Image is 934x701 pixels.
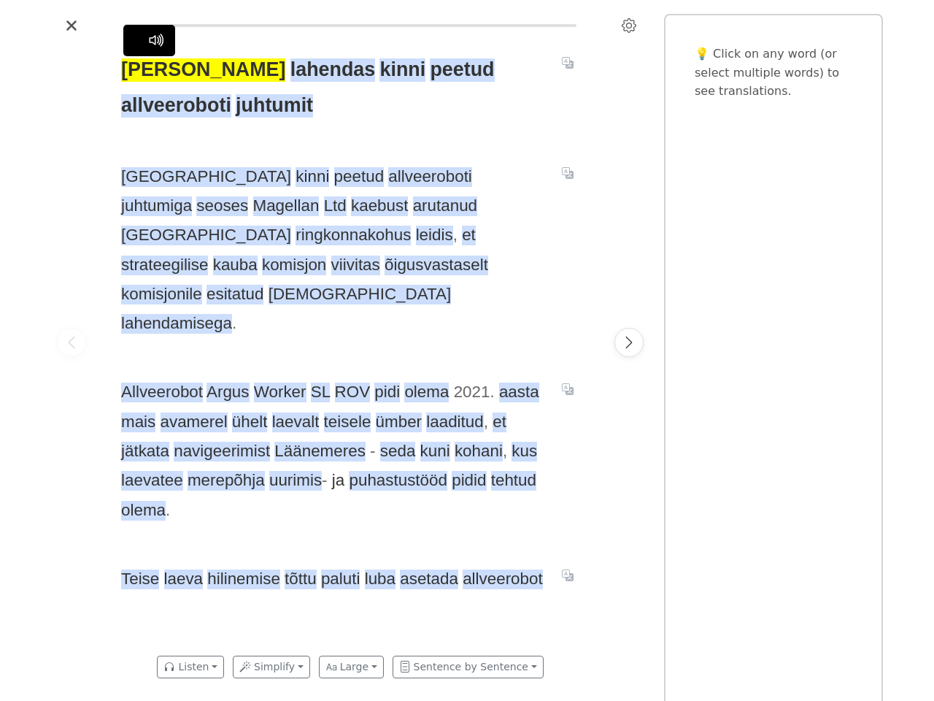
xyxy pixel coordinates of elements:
button: Close [60,14,83,37]
button: Next page [614,328,644,357]
span: SL [311,383,331,402]
span: puhastustööd [349,471,447,491]
span: olema [121,501,166,521]
span: pidi [374,383,400,402]
span: Argus [207,383,250,402]
span: kinni [379,58,425,82]
span: kus [512,442,537,461]
span: . [166,501,170,519]
span: aasta [499,383,539,402]
span: seda [380,442,416,461]
span: tõttu [285,570,317,589]
span: kohani [455,442,503,461]
button: Translate sentence [556,164,579,181]
span: peetud [430,58,494,82]
span: - [370,442,375,460]
span: . [232,314,236,332]
span: seoses [196,196,248,216]
span: uurimis [269,471,322,491]
span: juhtumit [236,94,313,118]
span: teisele [324,413,371,432]
span: Worker [254,383,306,402]
span: leidis [416,226,453,245]
span: õigusvastaselt [385,256,488,275]
span: komisjon [262,256,326,275]
button: Translate sentence [556,54,579,72]
span: asetada [400,570,458,589]
button: Sentence by Sentence [393,656,544,678]
span: kauba [213,256,258,275]
span: [GEOGRAPHIC_DATA] [121,167,291,187]
span: hilinemise [207,570,280,589]
p: 💡 Click on any word (or select multiple words) to see translations. [695,45,852,101]
span: ROV [335,383,371,402]
span: et [493,413,506,432]
span: juhtumiga [121,196,192,216]
span: Läänemeres [274,442,365,461]
span: ringkonnakohus [296,226,411,245]
span: strateegilise [121,256,208,275]
span: , [484,413,488,431]
span: allveeroboti [121,94,231,118]
div: Reading progress [124,24,576,27]
span: [GEOGRAPHIC_DATA] [121,226,291,245]
span: laeva [164,570,204,589]
span: viivitas [331,256,380,275]
span: [PERSON_NAME] [121,58,285,82]
span: lahendas [290,58,376,82]
span: ühelt [232,413,268,432]
span: ja [332,471,344,491]
span: lahendamisega [121,314,232,334]
span: peetud [334,167,384,187]
span: allveerobot [463,570,543,589]
span: esitatud [207,285,263,304]
span: allveeroboti [388,167,472,187]
span: paluti [321,570,360,589]
span: laaditud [426,413,483,432]
span: ümber [376,413,422,432]
span: komisjonile [121,285,202,304]
span: [DEMOGRAPHIC_DATA] [269,285,451,304]
span: , [453,226,458,244]
span: , [503,442,507,460]
span: . [490,383,494,401]
span: olema [404,383,449,402]
span: Teise [121,570,159,589]
button: Large [319,656,384,678]
span: pidid [452,471,486,491]
span: Allveerobot [121,383,203,402]
span: laevalt [272,413,320,432]
button: Settings [617,14,641,37]
span: Ltd [324,196,347,216]
span: - [322,471,327,489]
span: 2021 [454,383,490,402]
span: Magellan [253,196,320,216]
button: Listen [157,656,224,678]
span: luba [365,570,395,589]
span: et [462,226,476,245]
button: Translate sentence [556,567,579,584]
span: kinni [296,167,329,187]
span: jätkata [121,442,169,461]
span: merepõhja [188,471,265,491]
button: Previous page [57,328,86,357]
span: tehtud [491,471,536,491]
span: navigeerimist [174,442,270,461]
button: Simplify [233,656,310,678]
span: arutanud [413,196,477,216]
span: kaebust [351,196,408,216]
button: Translate sentence [556,380,579,397]
span: laevatee [121,471,183,491]
span: mais [121,413,155,432]
span: kuni [420,442,450,461]
span: avamerel [161,413,228,432]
